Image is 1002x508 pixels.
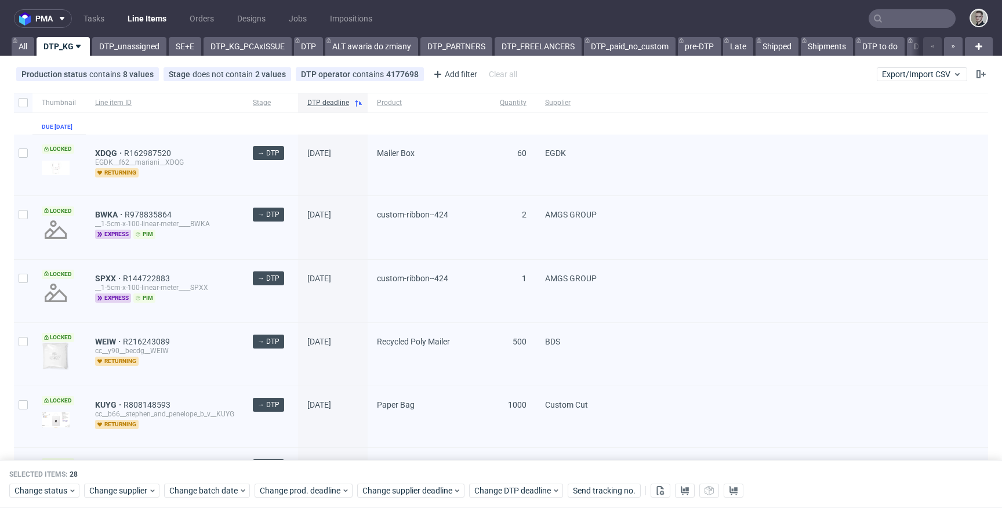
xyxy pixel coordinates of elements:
[294,37,323,56] a: DTP
[545,210,597,219] span: AMGS GROUP
[42,396,74,405] span: Locked
[95,148,124,158] a: XDQG
[257,273,279,284] span: → DTP
[474,485,552,497] span: Change DTP deadline
[95,274,123,283] span: SPXX
[89,485,148,497] span: Change supplier
[95,346,234,355] div: cc__y90__becdg__WEIW
[123,274,172,283] span: R144722883
[95,283,234,292] div: __1-5cm-x-100-linear-meter____SPXX
[19,12,35,26] img: logo
[14,485,68,497] span: Change status
[545,274,597,283] span: AMGS GROUP
[508,400,527,409] span: 1000
[42,333,74,342] span: Locked
[42,270,74,279] span: Locked
[377,400,415,409] span: Paper Bag
[42,144,74,154] span: Locked
[77,9,111,28] a: Tasks
[377,148,415,158] span: Mailer Box
[420,37,492,56] a: DTP_PARTNERS
[882,70,962,79] span: Export/Import CSV
[95,219,234,228] div: __1-5cm-x-100-linear-meter____BWKA
[877,67,967,81] button: Export/Import CSV
[95,293,131,303] span: express
[70,471,78,479] span: 28
[183,9,221,28] a: Orders
[801,37,853,56] a: Shipments
[756,37,798,56] a: Shipped
[500,98,527,108] span: Quantity
[169,37,201,56] a: SE+E
[230,9,273,28] a: Designs
[95,337,123,346] a: WEIW
[42,342,70,370] img: version_two_editor_design
[307,98,349,108] span: DTP deadline
[568,484,641,498] button: Send tracking no.
[95,158,234,167] div: EGDK__f62__mariani__XDQG
[307,148,331,158] span: [DATE]
[377,98,481,108] span: Product
[12,37,34,56] a: All
[133,230,155,239] span: pim
[257,336,279,347] span: → DTP
[124,148,173,158] a: R162987520
[42,216,70,244] img: no_design.png
[429,65,480,84] div: Add filter
[307,337,331,346] span: [DATE]
[545,400,588,409] span: Custom Cut
[95,168,139,177] span: returning
[377,210,448,219] span: custom-ribbon--424
[123,337,172,346] a: R216243089
[323,9,379,28] a: Impositions
[193,70,255,79] span: does not contain
[89,70,123,79] span: contains
[124,400,173,409] a: R808148593
[169,485,239,497] span: Change batch date
[386,70,419,79] div: 4177698
[95,420,139,429] span: returning
[95,210,125,219] a: BWKA
[123,70,154,79] div: 8 values
[95,230,131,239] span: express
[282,9,314,28] a: Jobs
[257,148,279,158] span: → DTP
[42,122,72,132] div: Due [DATE]
[133,293,155,303] span: pim
[522,210,527,219] span: 2
[545,148,566,158] span: EGDK
[257,209,279,220] span: → DTP
[169,70,193,79] span: Stage
[260,485,342,497] span: Change prod. deadline
[545,337,560,346] span: BDS
[121,9,173,28] a: Line Items
[307,400,331,409] span: [DATE]
[204,37,292,56] a: DTP_KG_PCAxISSUE
[42,206,74,216] span: Locked
[301,70,353,79] span: DTP operator
[325,37,418,56] a: ALT awaria do zmiany
[573,487,636,495] span: Send tracking no.
[517,148,527,158] span: 60
[14,9,72,28] button: pma
[42,458,74,467] span: Locked
[545,98,615,108] span: Supplier
[37,37,90,56] a: DTP_KG
[495,37,582,56] a: DTP_FREELANCERS
[487,66,520,82] div: Clear all
[95,409,234,419] div: cc__b66__stephen_and_penelope_b_v__KUYG
[307,210,331,219] span: [DATE]
[584,37,676,56] a: DTP_paid_no_custom
[95,400,124,409] a: KUYG
[95,98,234,108] span: Line item ID
[125,210,174,219] a: R978835864
[35,14,53,23] span: pma
[513,337,527,346] span: 500
[377,274,448,283] span: custom-ribbon--424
